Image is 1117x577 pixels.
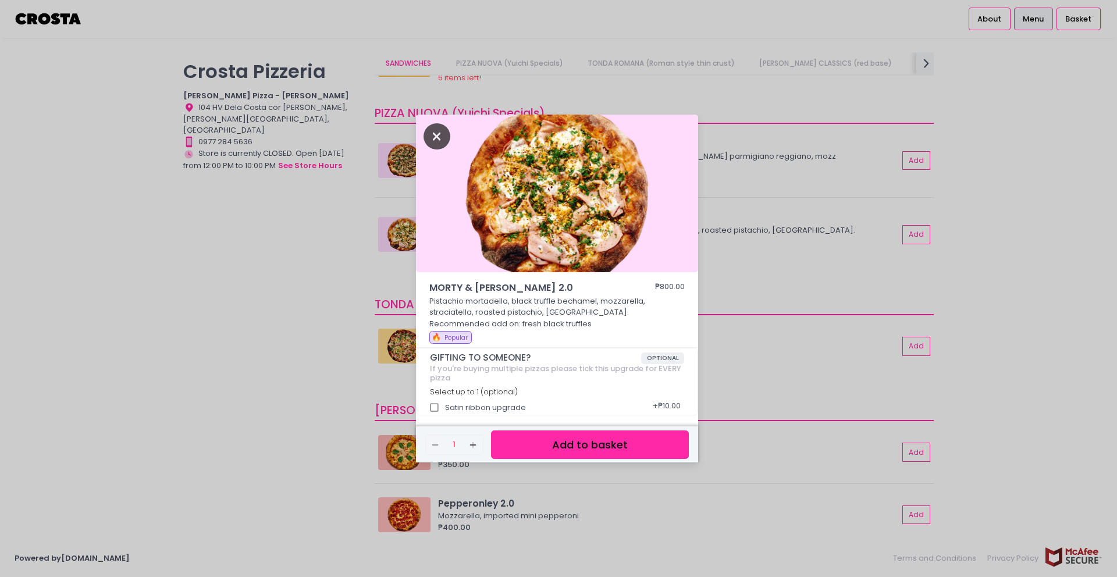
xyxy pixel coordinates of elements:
[430,387,518,397] span: Select up to 1 (optional)
[649,397,684,419] div: + ₱10.00
[641,352,685,364] span: OPTIONAL
[655,281,685,295] div: ₱800.00
[430,364,685,382] div: If you're buying multiple pizzas please tick this upgrade for EVERY pizza
[430,352,641,363] span: GIFTING TO SOMEONE?
[491,430,689,459] button: Add to basket
[429,281,621,295] span: MORTY & [PERSON_NAME] 2.0
[444,333,468,342] span: Popular
[429,295,685,330] p: Pistachio mortadella, black truffle bechamel, mozzarella, straciatella, roasted pistachio, [GEOGR...
[424,130,450,141] button: Close
[432,332,441,343] span: 🔥
[416,115,698,273] img: MORTY & ELLA 2.0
